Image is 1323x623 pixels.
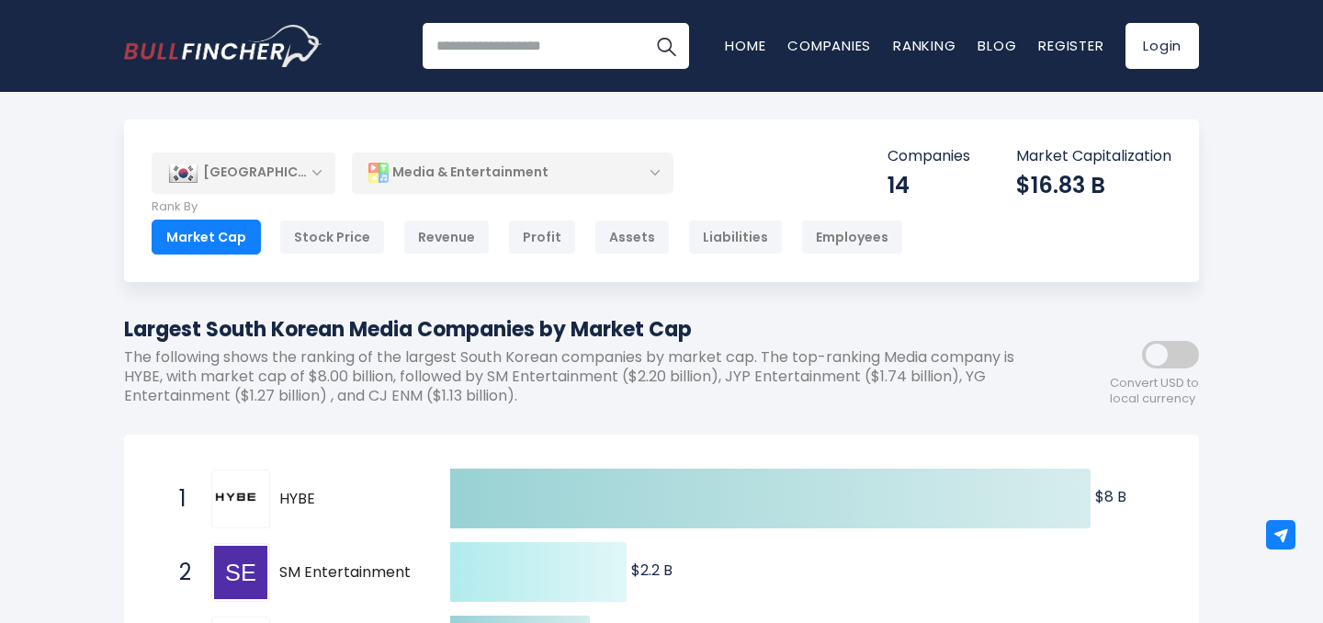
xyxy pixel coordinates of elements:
a: Register [1038,36,1103,55]
span: 1 [170,483,188,515]
p: Rank By [152,199,903,215]
div: $16.83 B [1016,171,1171,199]
p: The following shows the ranking of the largest South Korean companies by market cap. The top-rank... [124,348,1034,405]
button: Search [643,23,689,69]
text: $8 B [1095,486,1126,507]
p: Market Capitalization [1016,147,1171,166]
span: Convert USD to local currency [1110,376,1199,407]
span: HYBE [279,490,418,509]
a: Go to homepage [124,25,322,67]
div: Market Cap [152,220,261,255]
a: Ranking [893,36,955,55]
h1: Largest South Korean Media Companies by Market Cap [124,314,1034,345]
img: HYBE [214,472,267,526]
img: SM Entertainment [214,546,267,599]
span: 2 [170,557,188,588]
img: Bullfincher logo [124,25,322,67]
div: 14 [888,171,970,199]
text: $2.2 B [631,560,673,581]
p: Companies [888,147,970,166]
div: Media & Entertainment [352,152,673,194]
div: Stock Price [279,220,385,255]
div: Liabilities [688,220,783,255]
div: Revenue [403,220,490,255]
a: Home [725,36,765,55]
div: Assets [594,220,670,255]
span: SM Entertainment [279,563,418,583]
div: Profit [508,220,576,255]
a: Login [1125,23,1199,69]
a: Companies [787,36,871,55]
div: [GEOGRAPHIC_DATA] [152,153,335,193]
div: Employees [801,220,903,255]
a: Blog [978,36,1016,55]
